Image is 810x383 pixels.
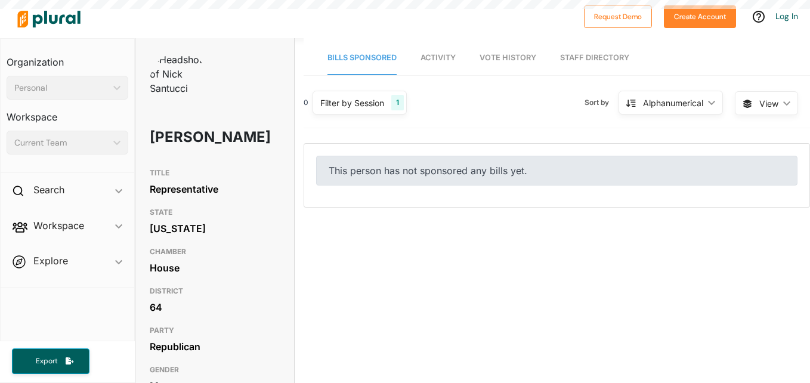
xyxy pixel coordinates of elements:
button: Request Demo [584,5,652,28]
img: Headshot of Nick Santucci [150,52,209,95]
div: 1 [391,95,404,110]
div: Republican [150,338,280,356]
div: Alphanumerical [643,97,703,109]
h3: TITLE [150,166,280,180]
a: Staff Directory [560,41,629,75]
a: Activity [421,41,456,75]
button: Create Account [664,5,736,28]
a: Log In [775,11,798,21]
div: 0 [304,97,308,108]
div: This person has not sponsored any bills yet. [316,156,797,186]
h3: PARTY [150,323,280,338]
div: Personal [14,82,109,94]
a: Request Demo [584,10,652,22]
div: Representative [150,180,280,198]
div: [US_STATE] [150,220,280,237]
a: Create Account [664,10,736,22]
div: Current Team [14,137,109,149]
h2: Search [33,183,64,196]
h3: Organization [7,45,128,71]
span: Vote History [480,53,536,62]
h3: DISTRICT [150,284,280,298]
h3: GENDER [150,363,280,377]
div: House [150,259,280,277]
button: Export [12,348,89,374]
span: Bills Sponsored [327,53,397,62]
h3: STATE [150,205,280,220]
h3: Workspace [7,100,128,126]
span: Export [27,356,66,366]
span: Activity [421,53,456,62]
h1: [PERSON_NAME] [150,119,228,155]
span: Sort by [585,97,619,108]
a: Vote History [480,41,536,75]
a: Bills Sponsored [327,41,397,75]
div: 64 [150,298,280,316]
h3: CHAMBER [150,245,280,259]
span: View [759,97,778,110]
div: Filter by Session [320,97,384,109]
